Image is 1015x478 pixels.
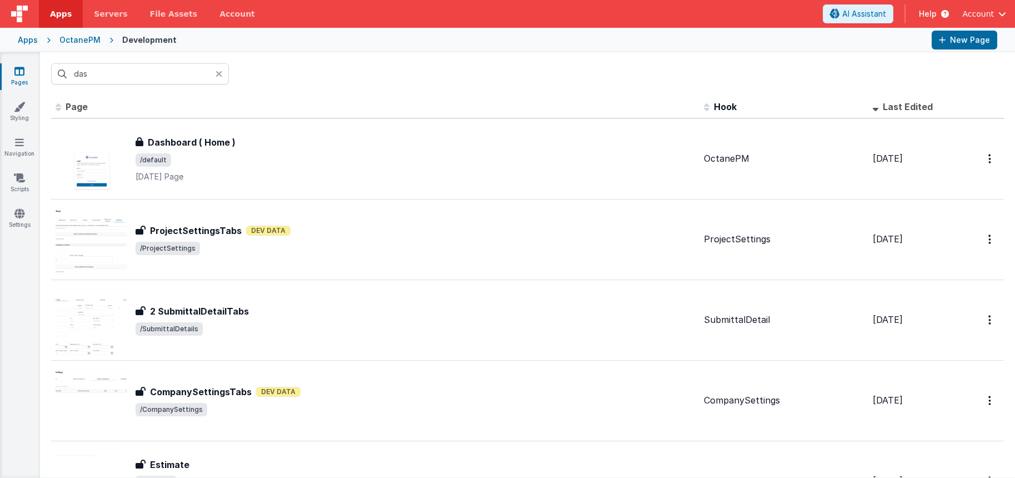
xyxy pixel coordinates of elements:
[66,101,88,112] span: Page
[148,136,236,149] h3: Dashboard ( Home )
[150,224,242,237] h3: ProjectSettingsTabs
[704,394,864,407] div: CompanySettings
[873,314,903,325] span: [DATE]
[18,34,38,46] div: Apps
[982,147,999,170] button: Options
[982,228,999,251] button: Options
[873,395,903,406] span: [DATE]
[256,387,301,397] span: Dev Data
[883,101,933,112] span: Last Edited
[150,458,189,471] h3: Estimate
[704,152,864,165] div: OctanePM
[962,8,994,19] span: Account
[962,8,1006,19] button: Account
[136,153,171,167] span: /default
[842,8,886,19] span: AI Assistant
[873,153,903,164] span: [DATE]
[122,34,177,46] div: Development
[704,313,864,326] div: SubmittalDetail
[714,101,737,112] span: Hook
[982,308,999,331] button: Options
[59,34,101,46] div: OctanePM
[51,63,229,84] input: Search pages, id's ...
[150,305,249,318] h3: 2 SubmittalDetailTabs
[246,226,291,236] span: Dev Data
[136,403,207,416] span: /CompanySettings
[932,31,997,49] button: New Page
[823,4,893,23] button: AI Assistant
[982,389,999,412] button: Options
[704,233,864,246] div: ProjectSettings
[919,8,937,19] span: Help
[136,171,695,182] p: [DATE] Page
[94,8,127,19] span: Servers
[150,385,252,399] h3: CompanySettingsTabs
[136,242,200,255] span: /ProjectSettings
[50,8,72,19] span: Apps
[136,322,203,336] span: /SubmittalDetails
[150,8,198,19] span: File Assets
[873,233,903,245] span: [DATE]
